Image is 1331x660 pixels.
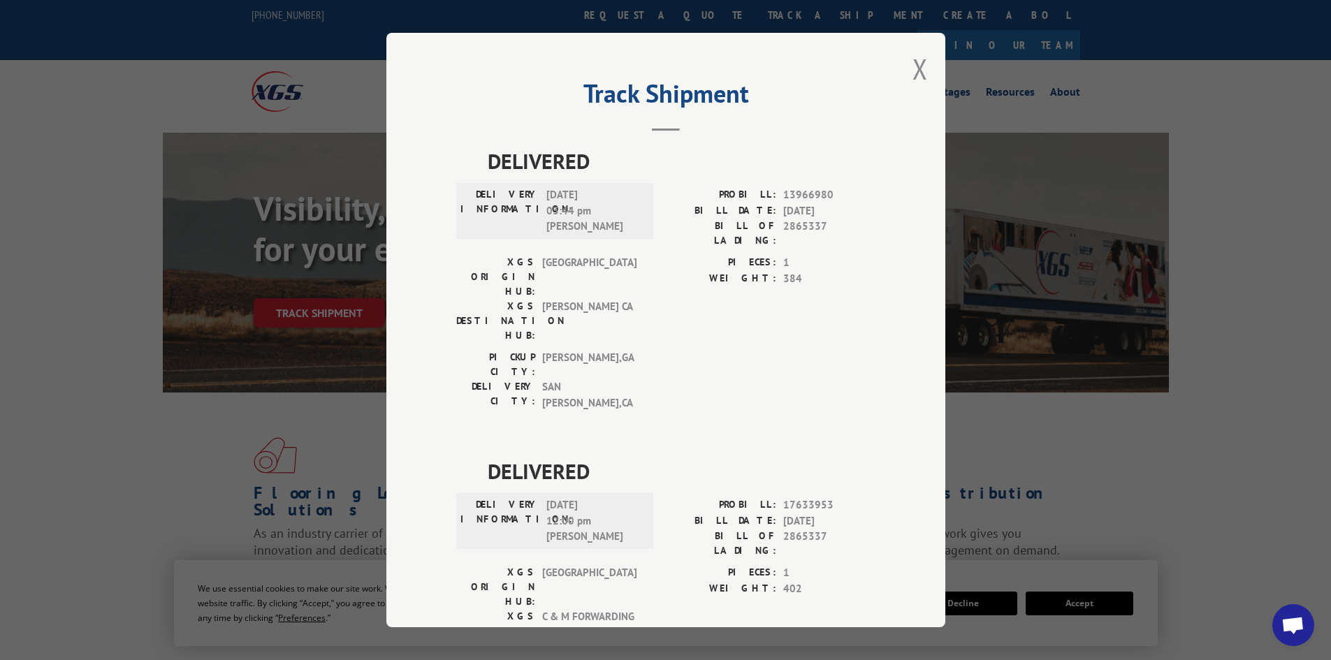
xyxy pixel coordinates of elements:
span: DELIVERED [488,145,875,177]
span: [DATE] 03:44 pm [PERSON_NAME] [546,187,641,235]
span: [DATE] [783,513,875,529]
span: SAN [PERSON_NAME] , CA [542,379,637,411]
label: DELIVERY INFORMATION: [460,187,539,235]
label: PROBILL: [666,187,776,203]
button: Close modal [912,50,928,87]
span: 17633953 [783,497,875,513]
label: BILL DATE: [666,203,776,219]
span: 2865337 [783,529,875,558]
label: XGS DESTINATION HUB: [456,609,535,653]
span: DELIVERED [488,455,875,487]
label: PIECES: [666,565,776,581]
span: 1 [783,565,875,581]
label: XGS DESTINATION HUB: [456,299,535,343]
span: [GEOGRAPHIC_DATA] [542,255,637,299]
label: BILL OF LADING: [666,529,776,558]
span: 1 [783,255,875,271]
label: WEIGHT: [666,271,776,287]
label: WEIGHT: [666,581,776,597]
label: DELIVERY INFORMATION: [460,497,539,545]
span: C & M FORWARDING [542,609,637,653]
h2: Track Shipment [456,84,875,110]
label: XGS ORIGIN HUB: [456,565,535,609]
span: [DATE] 12:00 pm [PERSON_NAME] [546,497,641,545]
label: BILL OF LADING: [666,219,776,248]
span: [GEOGRAPHIC_DATA] [542,565,637,609]
label: PROBILL: [666,497,776,513]
div: Open chat [1272,604,1314,646]
label: PIECES: [666,255,776,271]
label: PICKUP CITY: [456,350,535,379]
label: XGS ORIGIN HUB: [456,255,535,299]
span: 402 [783,581,875,597]
span: 384 [783,271,875,287]
label: BILL DATE: [666,513,776,529]
span: [PERSON_NAME] CA [542,299,637,343]
span: 2865337 [783,219,875,248]
label: DELIVERY CITY: [456,379,535,411]
span: 13966980 [783,187,875,203]
span: [PERSON_NAME] , GA [542,350,637,379]
span: [DATE] [783,203,875,219]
